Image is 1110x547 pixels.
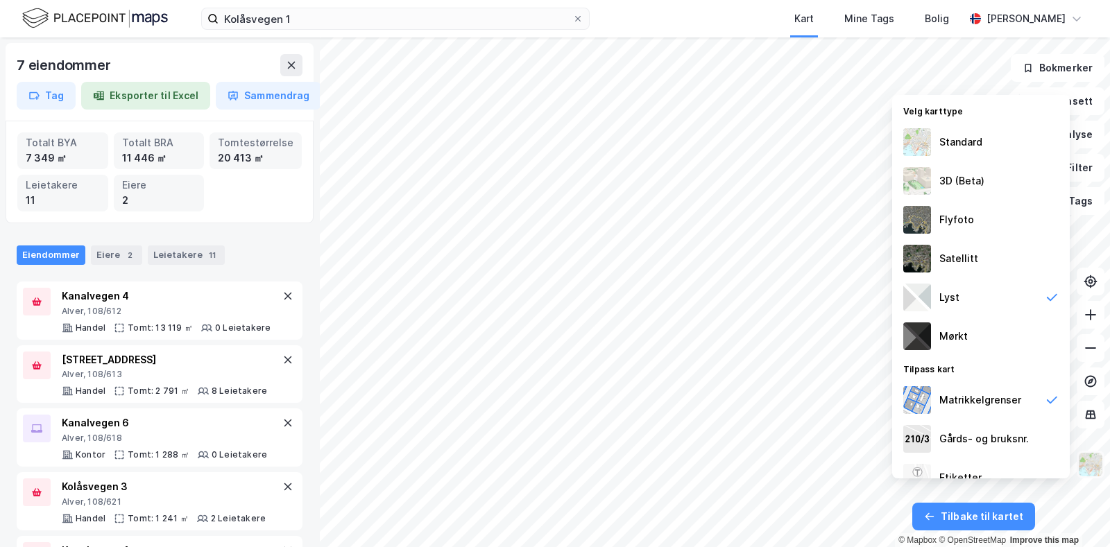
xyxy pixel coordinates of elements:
[81,82,210,110] button: Eksporter til Excel
[1077,451,1104,478] img: Z
[903,128,931,156] img: Z
[216,82,321,110] button: Sammendrag
[939,392,1021,408] div: Matrikkelgrenser
[22,6,168,31] img: logo.f888ab2527a4732fd821a326f86c7f29.svg
[62,496,266,507] div: Alver, 108/621
[212,449,267,460] div: 0 Leietakere
[128,385,189,397] div: Tomt: 2 791 ㎡
[219,8,572,29] input: Søk på adresse, matrikkel, gårdeiere, leietakere eller personer
[903,425,931,453] img: cadastreKeys.547ab17ec502f5a4ef2b.jpeg
[76,322,105,333] div: Handel
[128,322,193,333] div: Tomt: 13 119 ㎡
[1038,154,1104,182] button: Filter
[903,167,931,195] img: Z
[218,150,293,166] div: 20 413 ㎡
[17,82,76,110] button: Tag
[903,322,931,350] img: nCdM7BzjoCAAAAAElFTkSuQmCC
[939,211,974,228] div: Flyfoto
[939,535,1006,545] a: OpenStreetMap
[903,245,931,272] img: 9k=
[939,134,982,150] div: Standard
[794,10,814,27] div: Kart
[76,449,105,460] div: Kontor
[62,433,267,444] div: Alver, 108/618
[939,289,959,306] div: Lyst
[62,351,267,368] div: [STREET_ADDRESS]
[128,513,189,524] div: Tomt: 1 241 ㎡
[939,469,982,486] div: Etiketter
[123,248,137,262] div: 2
[1040,187,1104,215] button: Tags
[148,245,225,265] div: Leietakere
[62,478,266,495] div: Kolåsvegen 3
[898,535,937,545] a: Mapbox
[939,173,984,189] div: 3D (Beta)
[26,135,100,150] div: Totalt BYA
[76,385,105,397] div: Handel
[903,386,931,414] img: cadastreBorders.cfe08de4b5ddd52a10de.jpeg
[91,245,142,265] div: Eiere
[912,503,1035,530] button: Tilbake til kartet
[218,135,293,150] div: Tomtestørrelse
[26,150,100,166] div: 7 349 ㎡
[1011,54,1104,82] button: Bokmerker
[122,193,196,208] div: 2
[122,177,196,193] div: Eiere
[62,288,271,304] div: Kanalvegen 4
[925,10,949,27] div: Bolig
[76,513,105,524] div: Handel
[17,54,114,76] div: 7 eiendommer
[62,369,267,380] div: Alver, 108/613
[212,385,267,397] div: 8 Leietakere
[903,464,931,492] img: Z
[26,177,100,193] div: Leietakere
[844,10,894,27] div: Mine Tags
[939,328,968,345] div: Mørkt
[892,356,1070,381] div: Tilpass kart
[122,135,196,150] div: Totalt BRA
[939,431,1029,447] div: Gårds- og bruksnr.
[1010,535,1079,545] a: Improve this map
[122,150,196,166] div: 11 446 ㎡
[62,306,271,317] div: Alver, 108/612
[211,513,266,524] div: 2 Leietakere
[62,415,267,431] div: Kanalvegen 6
[903,284,931,311] img: luj3wr1y2y3+OchiMxRmMxRlscgabnMEmZ7DJGWxyBpucwSZnsMkZbHIGm5zBJmewyRlscgabnMEmZ7DJGWxyBpucwSZnsMkZ...
[1020,87,1104,115] button: Datasett
[17,245,85,265] div: Eiendommer
[26,193,100,208] div: 11
[215,322,271,333] div: 0 Leietakere
[939,250,978,267] div: Satellitt
[1041,480,1110,547] iframe: Chat Widget
[128,449,189,460] div: Tomt: 1 288 ㎡
[892,98,1070,123] div: Velg karttype
[903,206,931,234] img: Z
[987,10,1066,27] div: [PERSON_NAME]
[1041,480,1110,547] div: Kontrollprogram for chat
[205,248,219,262] div: 11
